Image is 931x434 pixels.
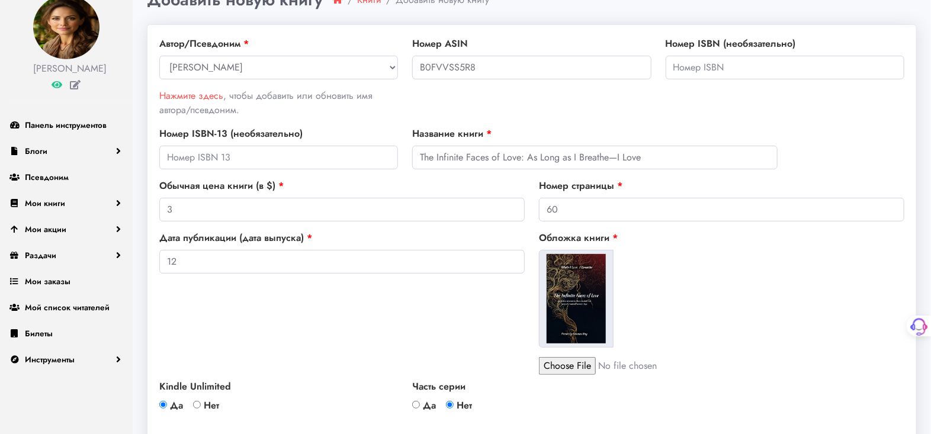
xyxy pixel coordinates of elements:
[25,119,107,131] font: Панель инструментов
[204,398,219,412] font: Нет
[412,56,651,79] input: Номер ASIN
[25,249,56,261] font: Раздачи
[25,223,66,235] font: Мои акции
[25,327,53,339] font: Билеты
[547,254,606,343] img: Z
[539,179,614,192] font: Номер страницы
[423,398,436,412] font: Да
[193,401,201,409] input: Нет
[25,145,47,157] font: Блоги
[412,127,483,140] font: Название книги
[666,37,796,50] font: Номер ISBN (необязательно)
[159,37,240,50] font: Автор/Псевдоним
[412,380,465,393] font: Часть серии
[412,146,778,169] input: Название книги
[159,89,223,102] a: Нажмите здесь
[412,37,468,50] font: Номер ASIN
[170,398,183,412] font: Да
[159,89,373,117] font: , чтобы добавить или обновить имя автора/псевдоним.
[33,62,107,75] font: [PERSON_NAME]
[539,198,904,221] input: Номер страницы
[25,197,65,209] font: Мои книги
[159,380,231,393] font: Kindle Unlimited
[25,301,110,313] font: Мой список читателей
[159,231,304,245] font: Дата публикации (дата выпуска)
[159,146,398,169] input: Номер ISBN 13
[666,56,904,79] input: Номер ISBN
[25,171,69,183] font: Псевдоним
[159,250,525,274] input: Дата выхода книги
[539,231,609,245] font: Обложка книги
[25,353,75,365] font: Инструменты
[457,398,472,412] font: Нет
[25,275,70,287] font: Мои заказы
[159,401,167,409] input: Да
[446,401,454,409] input: Нет
[159,127,303,140] font: Номер ISBN-13 (необязательно)
[412,401,420,409] input: Да
[159,179,275,192] font: Обычная цена книги (в $)
[159,198,525,221] input: Цена книги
